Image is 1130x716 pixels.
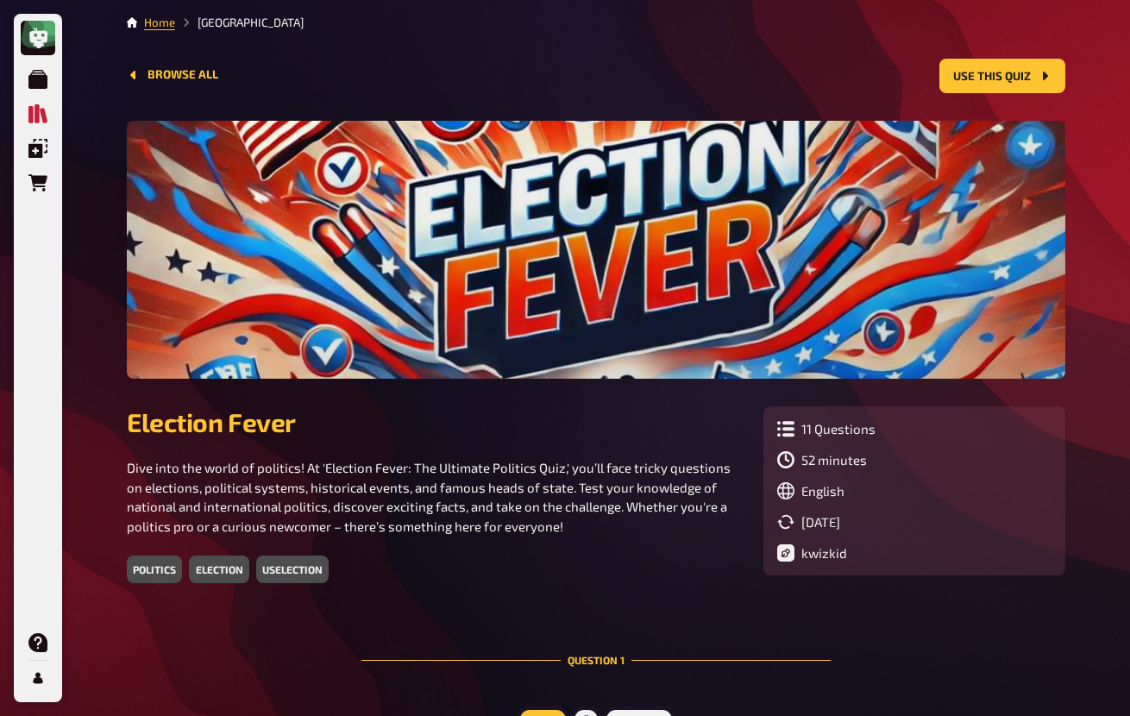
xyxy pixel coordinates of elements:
[939,59,1065,93] button: Use this quiz
[144,14,175,31] li: Home
[127,68,218,82] button: Browse all
[361,611,831,709] div: Question 1
[127,556,182,583] div: politics
[189,556,248,583] div: election
[127,458,736,536] p: Dive into the world of politics! At 'Election Fever: The Ultimate Politics Quiz,' you’ll face tri...
[127,406,736,437] h2: Election Fever
[777,482,1052,499] div: Content language
[777,420,1052,437] div: Number of questions
[777,451,1052,468] div: Estimated duration
[144,16,175,29] a: Home
[777,513,1052,531] div: Last update
[175,14,304,31] li: Quiz Library
[256,556,329,583] div: uselection
[777,544,1052,562] div: Author
[127,68,218,85] a: Browse all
